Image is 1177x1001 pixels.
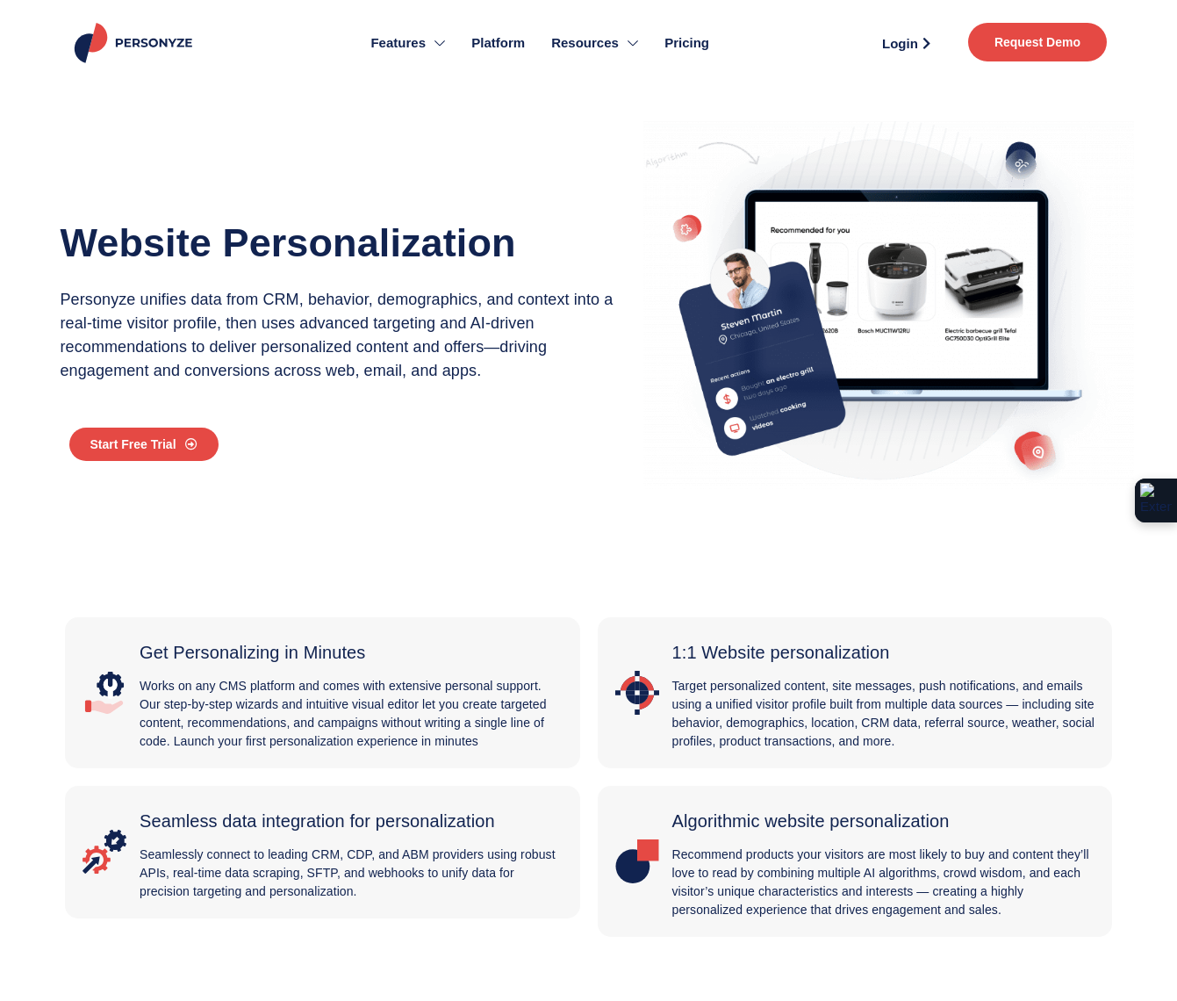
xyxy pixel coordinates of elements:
span: Get Personalizing in Minutes [140,643,365,662]
span: Platform [471,33,525,54]
a: Pricing [651,9,722,77]
p: Recommend products your visitors are most likely to buy and content they’ll love to read by combi... [672,846,1095,919]
img: Extension Icon [1140,483,1172,518]
h1: Website Personalization [61,215,626,270]
span: Request Demo [994,36,1080,48]
a: Login [862,30,951,56]
p: Personyze unifies data from CRM, behavior, demographics, and context into a real-time visitor pro... [61,288,626,383]
p: Works on any CMS platform and comes with extensive personal support. Our step-by-step wizards and... [140,677,563,751]
a: Resources [538,9,651,77]
span: Pricing [664,33,709,54]
img: Example of the personalization engine's recommending kitchen appliances to a visitor who was flag... [643,121,1135,490]
span: 1:1 Website personalization [672,643,890,662]
span: Resources [551,33,619,54]
a: Start Free Trial [69,428,219,461]
p: Target personalized content, site messages, push notifications, and emails using a unified visito... [672,677,1095,751]
span: Start Free Trial [90,438,176,450]
span: Login [882,37,918,50]
img: Personyze logo [71,23,200,63]
a: Request Demo [968,23,1107,61]
p: Seamlessly connect to leading CRM, CDP, and ABM providers using robust APIs, real-time data scrap... [140,846,563,901]
a: Platform [458,9,538,77]
span: Algorithmic website personalization [672,811,950,831]
span: Seamless data integration for personalization [140,811,495,831]
span: Features [370,33,426,54]
a: Features [357,9,458,77]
